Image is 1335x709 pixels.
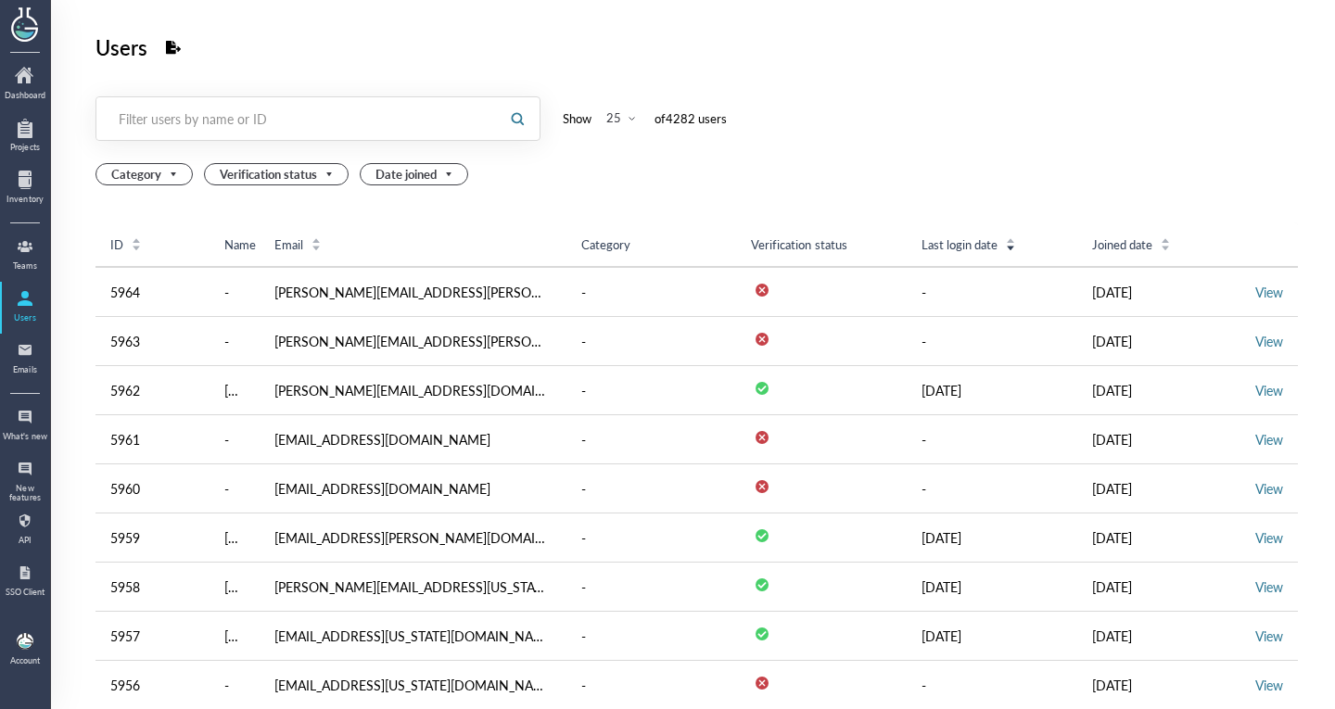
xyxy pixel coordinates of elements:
td: 5964 [95,267,210,317]
div: New features [2,484,48,503]
td: [PERSON_NAME][EMAIL_ADDRESS][PERSON_NAME][DOMAIN_NAME] [260,317,566,366]
a: Emails [2,336,48,384]
div: Teams [2,261,48,271]
div: - [581,428,586,450]
div: Filter users by name or ID [119,109,476,128]
div: Sort [1005,235,1016,252]
i: icon: caret-up [1161,235,1171,241]
i: icon: caret-up [311,235,321,241]
td: [PERSON_NAME][EMAIL_ADDRESS][US_STATE][DOMAIN_NAME] [260,563,566,612]
td: - [210,317,260,366]
a: Dashboard [2,61,48,109]
i: icon: caret-up [132,235,142,241]
span: Joined date [1092,236,1152,253]
a: View [1255,479,1283,498]
div: - [581,281,586,303]
img: genemod logo [3,1,47,44]
span: Verification status [220,164,337,184]
a: Inventory [2,165,48,213]
span: Date joined [375,164,456,184]
div: [DATE] [1092,428,1233,450]
a: View [1255,332,1283,350]
div: Projects [2,143,48,152]
span: Category [111,164,181,184]
div: Sort [311,235,322,252]
td: - [907,464,1077,513]
div: [DATE] [922,576,1062,598]
div: [DATE] [1092,379,1233,401]
div: [DATE] [1092,674,1233,696]
td: Morgan Quinn [210,612,260,661]
td: 5963 [95,317,210,366]
td: 5958 [95,563,210,612]
a: View [1255,528,1283,547]
div: [DATE] [922,625,1062,647]
i: icon: caret-up [1006,235,1016,241]
a: Projects [2,113,48,161]
div: Sort [131,235,142,252]
div: [DATE] [1092,281,1233,303]
td: [EMAIL_ADDRESS][DOMAIN_NAME] [260,464,566,513]
td: [EMAIL_ADDRESS][PERSON_NAME][DOMAIN_NAME] [260,513,566,563]
a: What's new [2,402,48,450]
div: - [581,526,586,549]
div: Dashboard [2,91,48,100]
td: 5957 [95,612,210,661]
a: View [1255,577,1283,596]
div: - [581,379,586,401]
div: [DATE] [922,526,1062,549]
a: View [1255,430,1283,449]
span: Email [274,236,303,253]
td: [EMAIL_ADDRESS][DOMAIN_NAME] [260,415,566,464]
div: [DATE] [1092,526,1233,549]
td: [PERSON_NAME][EMAIL_ADDRESS][DOMAIN_NAME] [260,366,566,415]
td: Ryan Xavier [210,366,260,415]
div: - [581,674,586,696]
div: - [581,477,586,500]
i: icon: caret-down [132,243,142,248]
div: Emails [2,365,48,374]
i: icon: caret-down [1161,243,1171,248]
div: SSO Client [2,588,48,597]
td: - [907,415,1077,464]
div: Show of 4282 user s [563,108,727,130]
td: 5959 [95,513,210,563]
td: - [907,317,1077,366]
a: View [1255,627,1283,645]
td: Tiffani Hart [210,563,260,612]
div: [DATE] [1092,625,1233,647]
div: What's new [2,432,48,441]
i: icon: caret-down [1006,243,1016,248]
div: Users [2,313,48,323]
a: API [2,506,48,554]
td: - [210,267,260,317]
div: Inventory [2,195,48,204]
a: New features [2,454,48,502]
div: - [581,576,586,598]
a: View [1255,381,1283,399]
span: Last login date [922,236,998,253]
a: Users [2,284,48,332]
span: Name [224,236,256,253]
td: - [907,267,1077,317]
div: [DATE] [922,379,1062,401]
div: Users [95,30,147,65]
span: Verification status [751,235,846,253]
div: [DATE] [1092,477,1233,500]
div: - [581,625,586,647]
td: Vasily Medvedev [210,513,260,563]
div: 25 [606,109,621,126]
td: 5961 [95,415,210,464]
span: Category [581,235,630,253]
a: View [1255,283,1283,301]
div: [DATE] [1092,576,1233,598]
td: [PERSON_NAME][EMAIL_ADDRESS][PERSON_NAME][DOMAIN_NAME] [260,267,566,317]
td: - [210,415,260,464]
div: Account [10,656,40,665]
div: API [2,536,48,545]
td: 5960 [95,464,210,513]
td: 5962 [95,366,210,415]
i: icon: caret-down [311,243,321,248]
a: SSO Client [2,558,48,606]
img: b9474ba4-a536-45cc-a50d-c6e2543a7ac2.jpeg [17,633,33,650]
